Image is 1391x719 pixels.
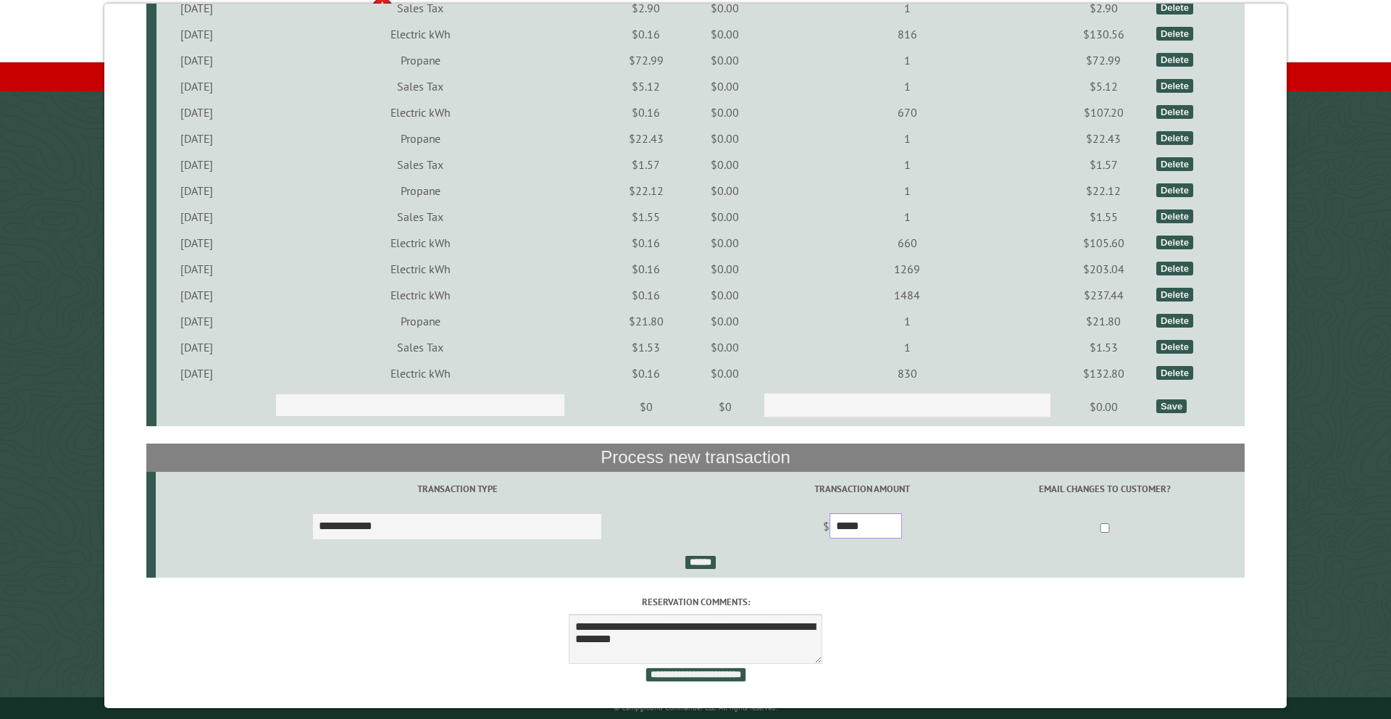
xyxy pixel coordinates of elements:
td: Electric kWh [238,99,603,125]
td: Propane [238,47,603,73]
td: $21.80 [1053,308,1154,334]
td: $1.55 [603,204,689,230]
td: $1.53 [1053,334,1154,360]
td: [DATE] [156,99,238,125]
div: Delete [1156,314,1193,328]
td: 1 [761,334,1053,360]
label: Reservation comments: [146,595,1245,609]
td: 1 [761,178,1053,204]
td: $0.00 [689,256,761,282]
td: $0.00 [689,47,761,73]
td: [DATE] [156,308,238,334]
div: Delete [1156,236,1193,249]
div: Save [1156,399,1187,413]
td: $0.00 [689,178,761,204]
td: $0.00 [689,230,761,256]
td: $0.16 [603,282,689,308]
td: Electric kWh [238,282,603,308]
td: $130.56 [1053,21,1154,47]
td: $0.00 [689,99,761,125]
td: 1484 [761,282,1053,308]
div: Delete [1156,262,1193,275]
td: Electric kWh [238,21,603,47]
td: 660 [761,230,1053,256]
div: Delete [1156,340,1193,354]
td: [DATE] [156,47,238,73]
div: Delete [1156,27,1193,41]
td: [DATE] [156,178,238,204]
td: Sales Tax [238,334,603,360]
td: $0.00 [689,204,761,230]
td: [DATE] [156,151,238,178]
td: $0.00 [689,308,761,334]
td: $5.12 [603,73,689,99]
div: Delete [1156,105,1193,119]
td: Electric kWh [238,230,603,256]
td: $0.16 [603,360,689,386]
td: [DATE] [156,204,238,230]
td: Sales Tax [238,73,603,99]
td: 1 [761,125,1053,151]
td: $1.57 [1053,151,1154,178]
td: Sales Tax [238,204,603,230]
td: $107.20 [1053,99,1154,125]
td: $0.00 [689,360,761,386]
td: 830 [761,360,1053,386]
th: Process new transaction [146,444,1245,471]
div: Delete [1156,79,1193,93]
td: $203.04 [1053,256,1154,282]
div: Delete [1156,183,1193,197]
td: $0.00 [689,334,761,360]
td: Sales Tax [238,151,603,178]
td: 1269 [761,256,1053,282]
td: $72.99 [1053,47,1154,73]
td: $0.00 [689,151,761,178]
td: [DATE] [156,360,238,386]
div: Delete [1156,131,1193,145]
td: $21.80 [603,308,689,334]
td: $22.12 [1053,178,1154,204]
td: $ [759,507,965,549]
td: 1 [761,204,1053,230]
label: Transaction Amount [761,482,962,496]
td: $1.57 [603,151,689,178]
td: $0 [603,386,689,427]
td: [DATE] [156,21,238,47]
td: [DATE] [156,282,238,308]
td: 670 [761,99,1053,125]
td: $237.44 [1053,282,1154,308]
td: $132.80 [1053,360,1154,386]
td: 1 [761,73,1053,99]
td: $22.12 [603,178,689,204]
td: Electric kWh [238,256,603,282]
label: Email changes to customer? [967,482,1242,496]
td: $0.00 [689,125,761,151]
td: 816 [761,21,1053,47]
td: $0.16 [603,230,689,256]
td: $1.55 [1053,204,1154,230]
td: [DATE] [156,334,238,360]
label: Transaction Type [158,482,757,496]
div: Delete [1156,209,1193,223]
td: $22.43 [603,125,689,151]
td: $0.00 [689,21,761,47]
td: $1.53 [603,334,689,360]
td: $0.16 [603,256,689,282]
td: 1 [761,47,1053,73]
td: $0.16 [603,99,689,125]
td: $5.12 [1053,73,1154,99]
td: $0 [689,386,761,427]
td: [DATE] [156,125,238,151]
td: [DATE] [156,230,238,256]
td: $0.16 [603,21,689,47]
td: $105.60 [1053,230,1154,256]
td: $0.00 [689,73,761,99]
td: Electric kWh [238,360,603,386]
td: $72.99 [603,47,689,73]
div: Delete [1156,157,1193,171]
small: © Campground Commander LLC. All rights reserved. [614,703,777,712]
div: Delete [1156,288,1193,302]
td: Propane [238,308,603,334]
td: Propane [238,125,603,151]
td: $0.00 [689,282,761,308]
